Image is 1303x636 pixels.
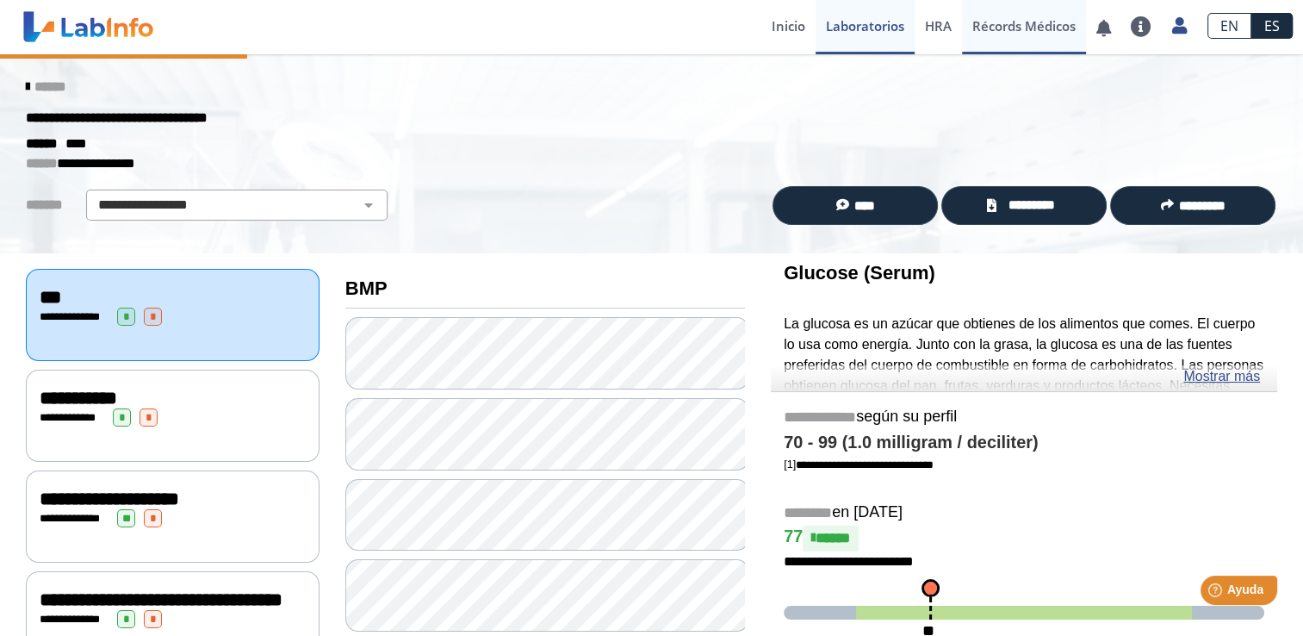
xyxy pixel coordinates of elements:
[345,277,388,299] b: BMP
[1150,569,1284,617] iframe: Help widget launcher
[784,458,934,471] a: [1]
[784,433,1264,453] h4: 70 - 99 (1.0 milligram / deciliter)
[1251,13,1293,39] a: ES
[784,526,1264,552] h4: 77
[1183,366,1260,387] a: Mostrar más
[784,314,1264,458] p: La glucosa es un azúcar que obtienes de los alimentos que comes. El cuerpo lo usa como energía. J...
[784,408,1264,427] h5: según su perfil
[925,17,952,34] span: HRA
[784,262,935,284] b: Glucose (Serum)
[1207,13,1251,39] a: EN
[784,503,1264,523] h5: en [DATE]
